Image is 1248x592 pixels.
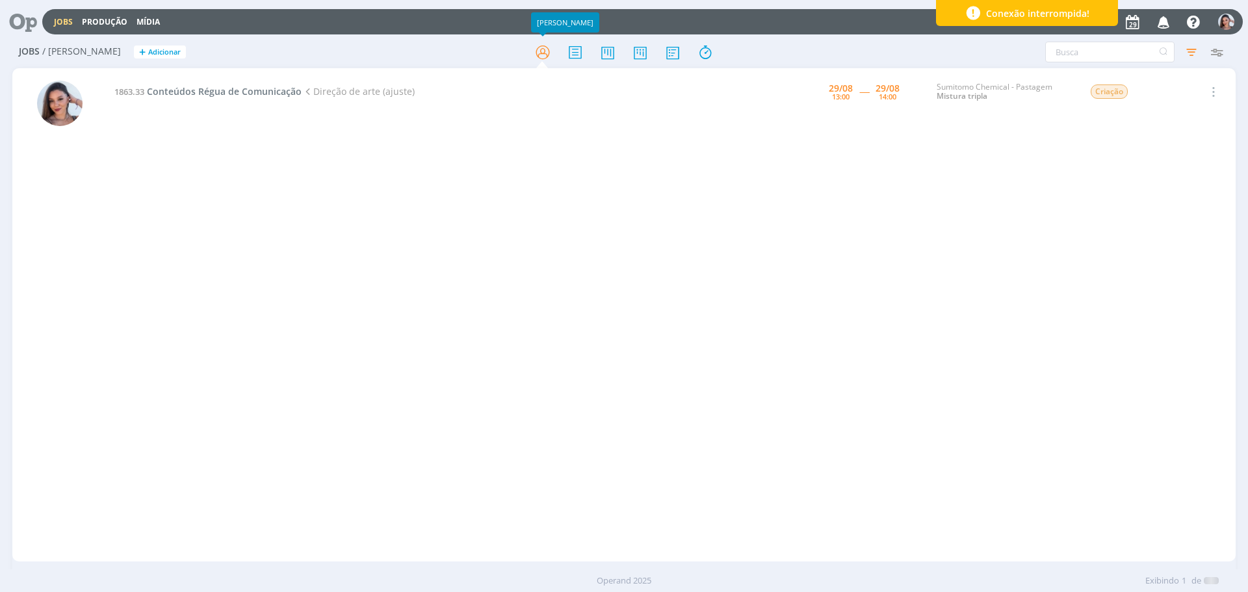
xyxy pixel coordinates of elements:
[19,46,40,57] span: Jobs
[859,85,869,97] span: -----
[879,93,896,100] div: 14:00
[829,84,853,93] div: 29/08
[531,12,599,32] div: [PERSON_NAME]
[134,45,186,59] button: +Adicionar
[147,85,302,97] span: Conteúdos Régua de Comunicação
[1217,10,1235,33] button: N
[78,17,131,27] button: Produção
[986,6,1089,20] span: Conexão interrompida!
[937,90,987,101] a: Mistura tripla
[114,85,302,97] a: 1863.33Conteúdos Régua de Comunicação
[114,86,144,97] span: 1863.33
[1045,42,1175,62] input: Busca
[1145,574,1179,587] span: Exibindo
[50,17,77,27] button: Jobs
[54,16,73,27] a: Jobs
[37,81,83,126] img: N
[148,48,181,57] span: Adicionar
[1091,84,1128,99] span: Criação
[1191,574,1201,587] span: de
[876,84,900,93] div: 29/08
[82,16,127,27] a: Produção
[133,17,164,27] button: Mídia
[139,45,146,59] span: +
[1218,14,1234,30] img: N
[302,85,415,97] span: Direção de arte (ajuste)
[1182,574,1186,587] span: 1
[832,93,850,100] div: 13:00
[42,46,121,57] span: / [PERSON_NAME]
[937,83,1071,101] div: Sumitomo Chemical - Pastagem
[136,16,160,27] a: Mídia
